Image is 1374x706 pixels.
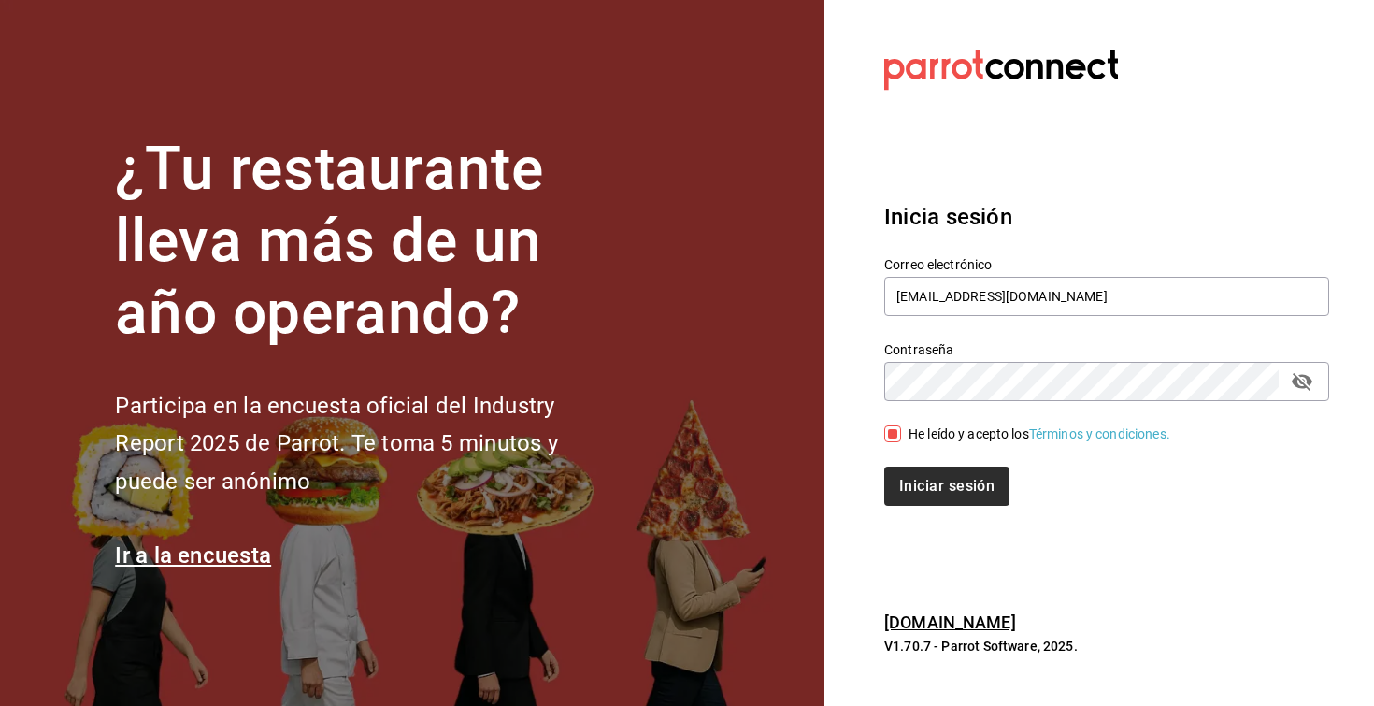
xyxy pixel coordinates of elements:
[884,637,1329,656] p: V1.70.7 - Parrot Software, 2025.
[115,387,620,501] h2: Participa en la encuesta oficial del Industry Report 2025 de Parrot. Te toma 5 minutos y puede se...
[884,467,1009,506] button: Iniciar sesión
[884,258,1329,271] label: Correo electrónico
[884,277,1329,316] input: Ingresa tu correo electrónico
[1286,366,1318,397] button: passwordField
[1029,426,1170,441] a: Términos y condiciones.
[884,200,1329,234] h3: Inicia sesión
[909,425,1170,444] div: He leído y acepto los
[115,134,620,349] h1: ¿Tu restaurante lleva más de un año operando?
[884,612,1016,632] a: [DOMAIN_NAME]
[115,542,271,569] a: Ir a la encuesta
[884,343,1329,356] label: Contraseña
